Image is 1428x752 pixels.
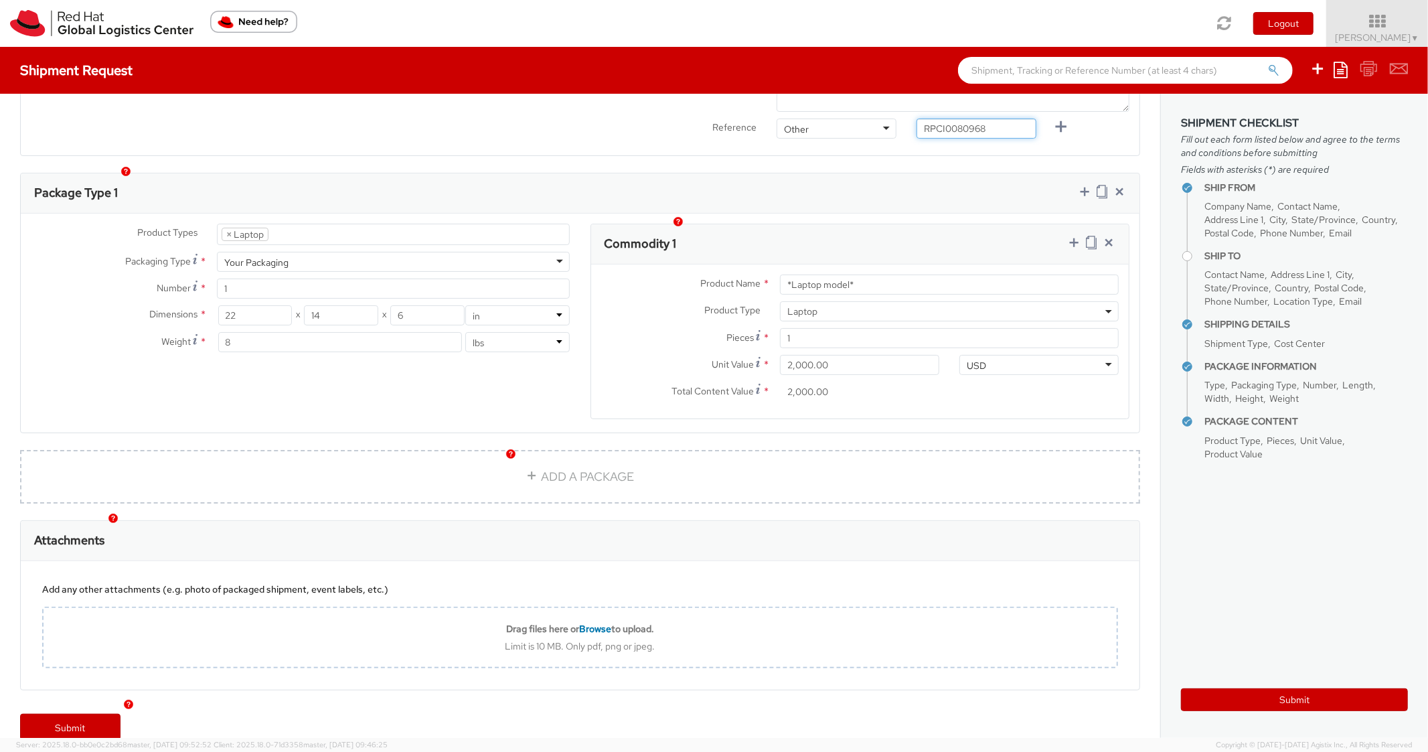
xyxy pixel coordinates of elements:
[1204,295,1267,307] span: Phone Number
[1204,282,1269,294] span: State/Province
[1267,435,1294,447] span: Pieces
[1204,269,1265,281] span: Contact Name
[1231,379,1297,391] span: Packaging Type
[137,226,197,238] span: Product Types
[579,623,611,635] span: Browse
[1336,31,1419,44] span: [PERSON_NAME]
[161,335,191,348] span: Weight
[605,237,677,250] h3: Commodity 1
[1275,282,1308,294] span: Country
[222,228,268,241] li: Laptop
[1300,435,1342,447] span: Unit Value
[1314,282,1364,294] span: Postal Code
[1204,227,1254,239] span: Postal Code
[1204,214,1263,226] span: Address Line 1
[704,304,761,316] span: Product Type
[700,277,761,289] span: Product Name
[1339,295,1362,307] span: Email
[1181,133,1408,159] span: Fill out each form listed below and agree to the terms and conditions before submitting
[1273,295,1333,307] span: Location Type
[1204,319,1408,329] h4: Shipping Details
[1181,117,1408,129] h3: Shipment Checklist
[214,740,388,749] span: Client: 2025.18.0-71d3358
[1269,214,1285,226] span: City
[1204,448,1263,460] span: Product Value
[218,305,293,325] input: Length
[1277,200,1338,212] span: Contact Name
[1216,740,1412,751] span: Copyright © [DATE]-[DATE] Agistix Inc., All Rights Reserved
[1204,337,1268,350] span: Shipment Type
[1204,417,1408,427] h4: Package Content
[378,305,390,325] span: X
[149,308,197,320] span: Dimensions
[224,256,289,269] div: Your Packaging
[1274,337,1325,350] span: Cost Center
[787,305,1111,317] span: Laptop
[226,228,232,240] span: ×
[34,534,104,547] h3: Attachments
[303,740,388,749] span: master, [DATE] 09:46:25
[16,740,212,749] span: Server: 2025.18.0-bb0e0c2bd68
[1204,362,1408,372] h4: Package Information
[1204,251,1408,261] h4: Ship To
[127,740,212,749] span: master, [DATE] 09:52:52
[958,57,1293,84] input: Shipment, Tracking or Reference Number (at least 4 chars)
[1204,392,1229,404] span: Width
[1260,227,1323,239] span: Phone Number
[20,450,1140,504] a: ADD A PACKAGE
[1291,214,1356,226] span: State/Province
[304,305,378,325] input: Width
[42,583,1118,596] div: Add any other attachments (e.g. photo of packaged shipment, event labels, etc.)
[726,331,754,344] span: Pieces
[1235,392,1263,404] span: Height
[34,186,118,200] h3: Package Type 1
[44,640,1117,652] div: Limit is 10 MB. Only pdf, png or jpeg.
[1181,688,1408,711] button: Submit
[780,301,1119,321] span: Laptop
[1204,435,1261,447] span: Product Type
[1411,33,1419,44] span: ▼
[292,305,304,325] span: X
[157,282,191,294] span: Number
[784,123,809,136] div: Other
[1303,379,1336,391] span: Number
[1181,163,1408,176] span: Fields with asterisks (*) are required
[20,714,121,741] a: Submit
[1362,214,1395,226] span: Country
[712,121,757,133] span: Reference
[1204,379,1225,391] span: Type
[125,255,191,267] span: Packaging Type
[1271,269,1330,281] span: Address Line 1
[1329,227,1352,239] span: Email
[1253,12,1314,35] button: Logout
[390,305,465,325] input: Height
[1336,269,1352,281] span: City
[10,10,193,37] img: rh-logistics-00dfa346123c4ec078e1.svg
[20,63,133,78] h4: Shipment Request
[1342,379,1373,391] span: Length
[967,359,986,372] div: USD
[210,11,297,33] button: Need help?
[1269,392,1299,404] span: Weight
[1204,200,1271,212] span: Company Name
[712,358,754,370] span: Unit Value
[671,385,754,397] span: Total Content Value
[1204,183,1408,193] h4: Ship From
[506,623,654,635] b: Drag files here or to upload.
